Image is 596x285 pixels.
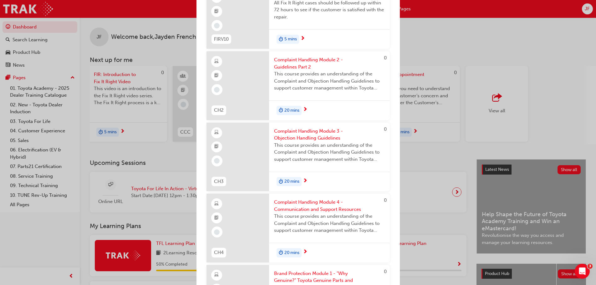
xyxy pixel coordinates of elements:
span: learningResourceType_ELEARNING-icon [214,200,219,208]
span: 0 [384,55,387,61]
span: 5 mins [284,36,297,43]
span: learningRecordVerb_NONE-icon [214,229,220,235]
span: 0 [384,269,387,274]
span: next-icon [303,107,308,113]
a: 0CH2Complaint Handling Module 2 - Guidelines Part 2This course provides an understanding of the C... [206,51,390,120]
a: 0CH3Complaint Handling Module 3 - Objection Handling GuidelinesThis course provides an understand... [206,123,390,191]
span: CH3 [214,178,224,185]
span: 20 mins [284,107,299,114]
span: Complaint Handling Module 2 - Guidelines Part 2 [274,56,385,70]
span: learningRecordVerb_NONE-icon [214,23,220,28]
span: FIRV10 [214,36,229,43]
span: learningRecordVerb_NONE-icon [214,158,220,164]
span: learningResourceType_ELEARNING-icon [214,129,219,137]
span: Complaint Handling Module 3 - Objection Handling Guidelines [274,128,385,142]
span: learningResourceType_ELEARNING-icon [214,271,219,279]
span: booktick-icon [214,72,219,80]
span: duration-icon [279,35,283,43]
span: next-icon [303,249,308,255]
span: booktick-icon [214,143,219,151]
span: 20 mins [284,178,299,185]
span: 0 [384,197,387,203]
span: 20 mins [284,249,299,257]
span: Complaint Handling Module 4 - Communication and Support Resources [274,199,385,213]
span: This course provides an understanding of the Complaint and Objection Handling Guidelines to suppo... [274,213,385,234]
span: This course provides an understanding of the Complaint and Objection Handling Guidelines to suppo... [274,142,385,163]
span: next-icon [303,178,308,184]
span: learningRecordVerb_NONE-icon [214,87,220,93]
span: CH4 [214,249,224,256]
span: duration-icon [279,178,283,186]
span: CH2 [214,107,224,114]
iframe: Intercom live chat [575,264,590,279]
span: duration-icon [279,249,283,257]
span: booktick-icon [214,8,219,16]
span: 3 [588,264,593,269]
span: learningResourceType_ELEARNING-icon [214,58,219,66]
span: booktick-icon [214,214,219,222]
span: duration-icon [279,106,283,115]
span: next-icon [300,36,305,42]
span: This course provides an understanding of the Complaint and Objection Handling Guidelines to suppo... [274,70,385,92]
a: 0CH4Complaint Handling Module 4 - Communication and Support ResourcesThis course provides an unde... [206,194,390,262]
span: 0 [384,126,387,132]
